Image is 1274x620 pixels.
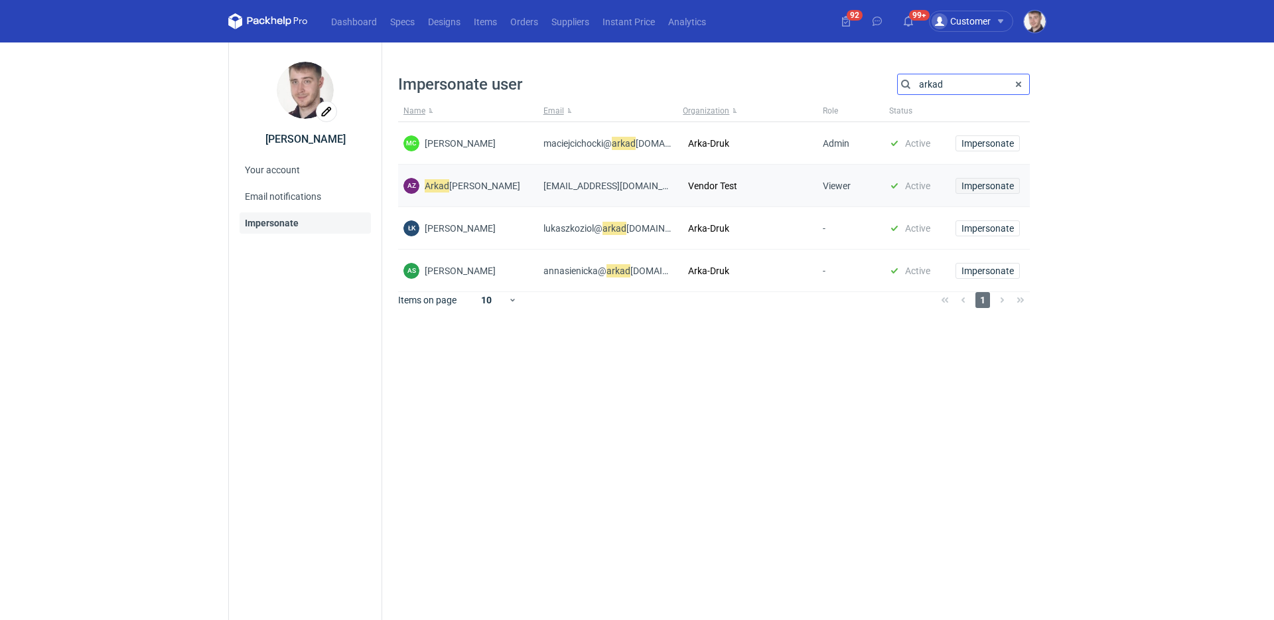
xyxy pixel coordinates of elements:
[504,13,545,29] a: Orders
[538,207,678,250] div: lukaszkoziol@arkadruk.com
[398,122,538,165] div: Maciej Cichocki
[929,11,1024,32] button: Customer
[240,186,371,207] a: Email notifications
[683,106,729,116] span: Organization
[961,139,1014,148] span: Impersonate
[240,212,371,234] a: Impersonate
[538,165,678,207] div: vendor-manager@bestvendor.com
[425,222,496,235] span: [PERSON_NAME]
[662,13,713,29] a: Analytics
[835,11,857,32] button: 92
[932,13,991,29] div: Customer
[403,135,419,151] figcaption: MC
[543,221,697,236] span: lukaszkoziol@ [DOMAIN_NAME]
[898,76,1029,92] input: Search
[543,181,691,191] span: [EMAIL_ADDRESS][DOMAIN_NAME]
[884,122,950,165] div: Active
[606,264,630,278] em: arkad
[403,220,419,236] div: Łukasz Kozioł
[898,11,919,32] button: 99+
[683,179,741,193] button: Vendor Test
[398,207,538,250] div: Łukasz Kozioł
[403,135,496,151] div: Maciej Cichocki
[817,165,884,207] div: Viewer
[425,179,449,193] em: Arkad
[403,220,496,236] div: Łukasz Kozioł
[543,136,707,151] span: maciejcichocki@ [DOMAIN_NAME]
[403,263,419,279] figcaption: AS
[889,106,912,116] span: Status
[384,13,421,29] a: Specs
[403,135,419,151] div: Maciej Cichocki
[538,100,678,121] button: Email
[398,165,538,207] div: Arkadiusz Zielińska
[683,136,733,151] button: Arka-Druk
[817,122,884,165] div: Admin
[403,263,419,279] div: Anna Sienicka
[398,76,522,92] h3: Impersonate user
[955,220,1020,236] button: Impersonate
[683,221,733,236] button: Arka-Druk
[975,292,990,308] span: 1
[612,136,636,151] em: arkad
[1024,11,1046,33] img: Maciej Sikora
[228,13,308,29] svg: Packhelp Pro
[823,106,838,116] span: Role
[398,293,457,307] span: Items on page
[955,178,1020,194] button: Impersonate
[596,13,662,29] a: Instant Price
[545,13,596,29] a: Suppliers
[961,181,1014,191] span: Impersonate
[817,207,884,250] div: -
[324,13,384,29] a: Dashboard
[403,263,496,279] div: Anna Sienicka
[884,207,950,250] div: Active
[683,264,733,278] button: Arka-Druk
[884,250,950,292] div: Active
[425,137,496,150] span: [PERSON_NAME]
[955,135,1020,151] button: Impersonate
[465,291,508,309] div: 10
[403,178,419,194] div: Arkadiusz Zielińska
[425,179,520,193] span: [PERSON_NAME]
[543,106,564,116] span: Email
[273,58,337,122] div: Maciej Sikora
[277,62,334,119] img: Maciej Sikora
[961,224,1014,233] span: Impersonate
[543,264,701,278] span: annasienicka@ [DOMAIN_NAME]
[602,221,626,236] em: arkad
[955,263,1020,279] button: Impersonate
[961,266,1014,275] span: Impersonate
[425,264,496,277] span: [PERSON_NAME]
[677,100,817,121] button: Organization
[240,159,371,181] a: Your account
[817,250,884,292] div: -
[467,13,504,29] a: Items
[421,13,467,29] a: Designs
[403,220,419,236] figcaption: ŁK
[538,122,678,165] div: maciejcichocki@arkadruk.com
[398,100,538,121] button: Name
[265,133,346,146] div: [PERSON_NAME]
[538,250,678,292] div: annasienicka@arkadruk.com
[884,165,950,207] div: Active
[403,178,419,194] figcaption: AZ
[403,178,520,194] div: Arkadiusz Zielińska
[398,250,538,292] div: Anna Sienicka
[403,106,425,116] span: Name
